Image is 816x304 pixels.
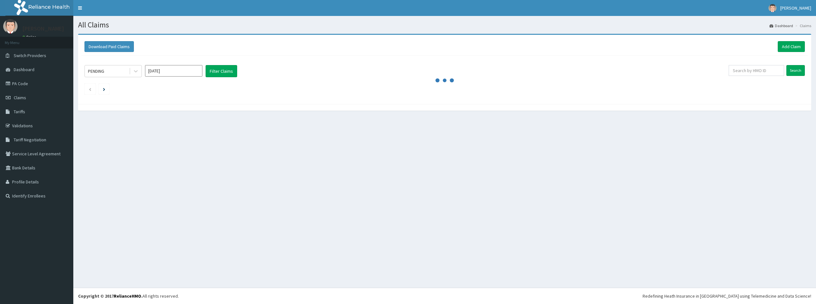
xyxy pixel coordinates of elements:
[794,23,811,28] li: Claims
[14,95,26,100] span: Claims
[769,4,776,12] img: User Image
[73,288,816,304] footer: All rights reserved.
[114,293,141,299] a: RelianceHMO
[89,86,91,92] a: Previous page
[22,35,38,39] a: Online
[729,65,784,76] input: Search by HMO ID
[3,19,18,33] img: User Image
[769,23,793,28] a: Dashboard
[786,65,805,76] input: Search
[778,41,805,52] a: Add Claim
[780,5,811,11] span: [PERSON_NAME]
[14,137,46,143] span: Tariff Negotiation
[84,41,134,52] button: Download Paid Claims
[103,86,105,92] a: Next page
[88,68,104,74] div: PENDING
[22,26,64,32] p: [PERSON_NAME]
[643,293,811,299] div: Redefining Heath Insurance in [GEOGRAPHIC_DATA] using Telemedicine and Data Science!
[14,53,46,58] span: Switch Providers
[145,65,202,77] input: Select Month and Year
[14,109,25,115] span: Tariffs
[78,21,811,29] h1: All Claims
[435,71,454,90] svg: audio-loading
[78,293,142,299] strong: Copyright © 2017 .
[206,65,237,77] button: Filter Claims
[14,67,34,72] span: Dashboard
